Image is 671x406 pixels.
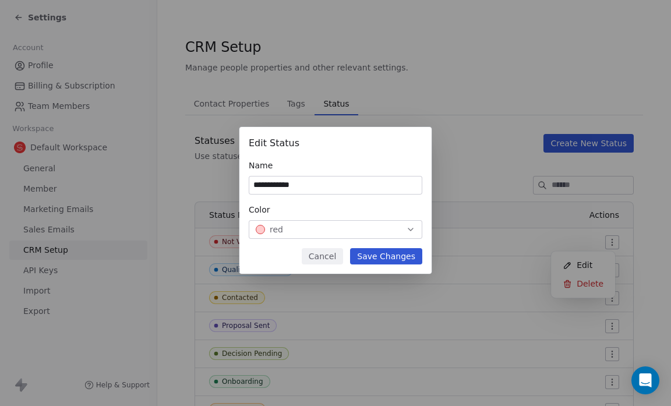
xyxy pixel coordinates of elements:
div: Edit Status [249,136,422,150]
button: Save Changes [350,248,422,264]
span: red [270,224,283,235]
div: Name [249,160,422,171]
button: red [249,220,422,239]
button: Cancel [302,248,343,264]
div: Color [249,204,422,216]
